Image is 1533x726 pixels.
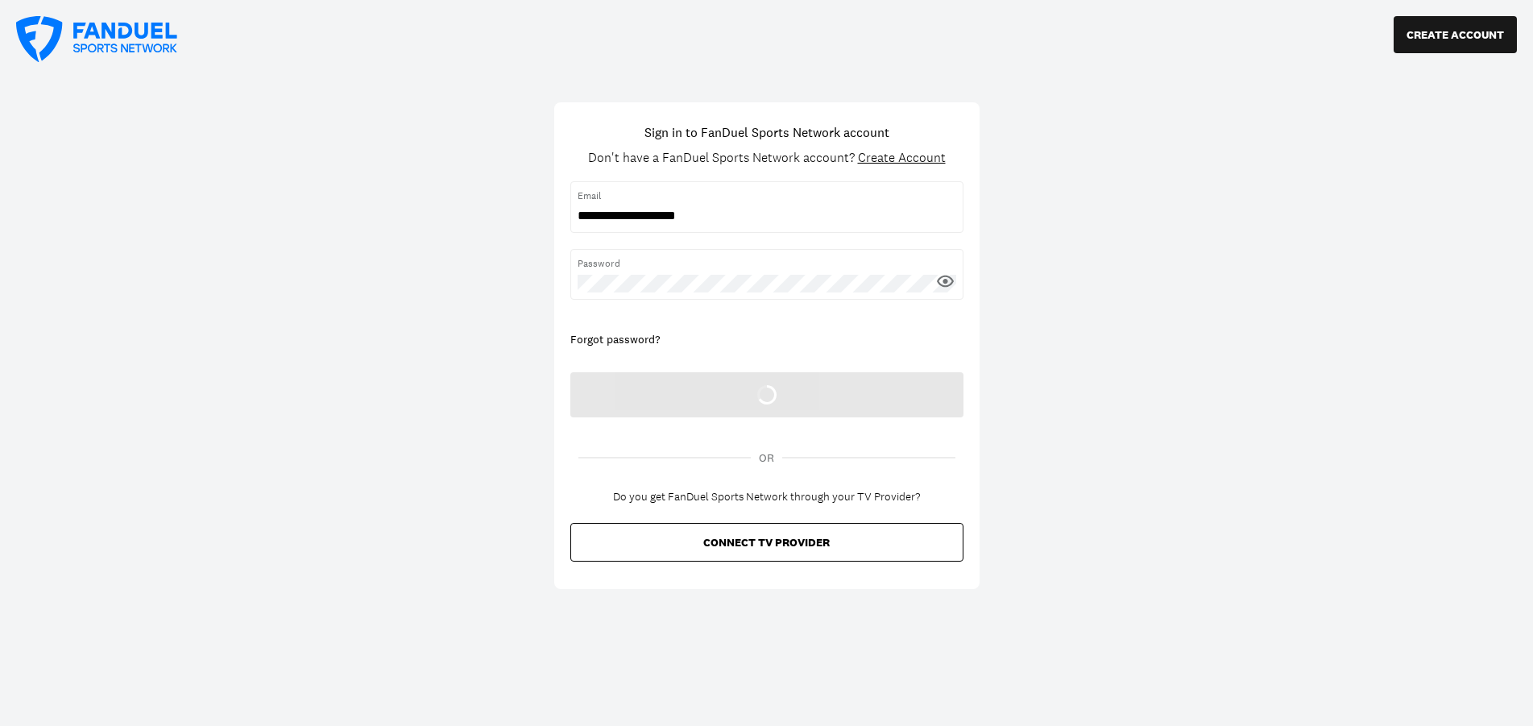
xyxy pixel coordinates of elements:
[613,491,920,504] div: Do you get FanDuel Sports Network through your TV Provider?
[588,150,946,165] div: Don't have a FanDuel Sports Network account?
[578,189,956,203] span: Email
[578,256,956,271] span: Password
[644,122,889,142] h1: Sign in to FanDuel Sports Network account
[759,450,774,467] span: OR
[858,149,946,166] span: Create Account
[570,332,963,348] div: Forgot password?
[1394,16,1517,53] button: CREATE ACCOUNT
[570,523,963,562] button: CONNECT TV PROVIDER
